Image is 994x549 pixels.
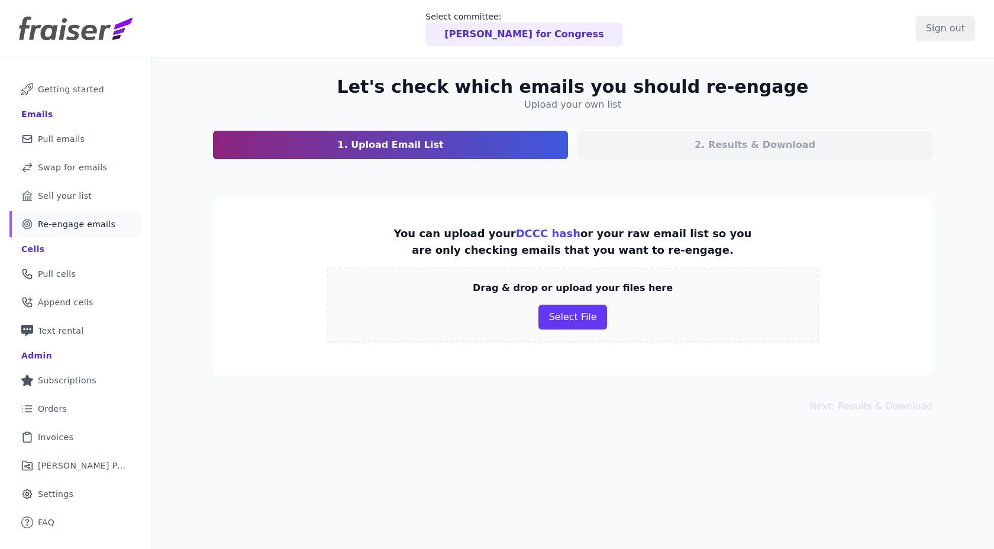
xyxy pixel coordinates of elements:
p: Select committee: [425,11,622,22]
span: Re-engage emails [38,218,115,230]
span: Sell your list [38,190,92,202]
a: Append cells [9,289,141,315]
p: [PERSON_NAME] for Congress [444,27,603,41]
span: Append cells [38,296,93,308]
a: Pull cells [9,261,141,287]
a: DCCC hash [516,227,580,240]
span: [PERSON_NAME] Performance [38,460,127,472]
span: Text rental [38,325,84,337]
p: 1. Upload Email List [337,138,443,152]
p: You can upload your or your raw email list so you are only checking emails that you want to re-en... [388,225,757,259]
a: Orders [9,396,141,422]
a: Re-engage emails [9,211,141,237]
span: FAQ [38,516,54,528]
a: Swap for emails [9,154,141,180]
input: Sign out [916,16,975,41]
span: Swap for emails [38,162,107,173]
div: Cells [21,243,44,255]
a: [PERSON_NAME] Performance [9,453,141,479]
div: Emails [21,108,53,120]
span: Orders [38,403,67,415]
a: Settings [9,481,141,507]
a: Sell your list [9,183,141,209]
a: Getting started [9,76,141,102]
img: Fraiser Logo [19,17,133,40]
span: Settings [38,488,73,500]
span: Subscriptions [38,374,96,386]
span: Pull cells [38,268,76,280]
a: FAQ [9,509,141,535]
h4: Upload your own list [524,98,621,112]
a: Select committee: [PERSON_NAME] for Congress [425,11,622,46]
button: Select File [538,305,606,330]
span: Getting started [38,83,104,95]
p: Drag & drop or upload your files here [473,281,673,295]
a: Subscriptions [9,367,141,393]
p: 2. Results & Download [695,138,815,152]
h2: Let's check which emails you should re-engage [337,76,809,98]
button: Next: Results & Download [809,399,932,414]
span: Invoices [38,431,73,443]
div: Admin [21,350,52,361]
span: Pull emails [38,133,85,145]
a: Text rental [9,318,141,344]
a: Pull emails [9,126,141,152]
a: 1. Upload Email List [213,131,568,159]
a: Invoices [9,424,141,450]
